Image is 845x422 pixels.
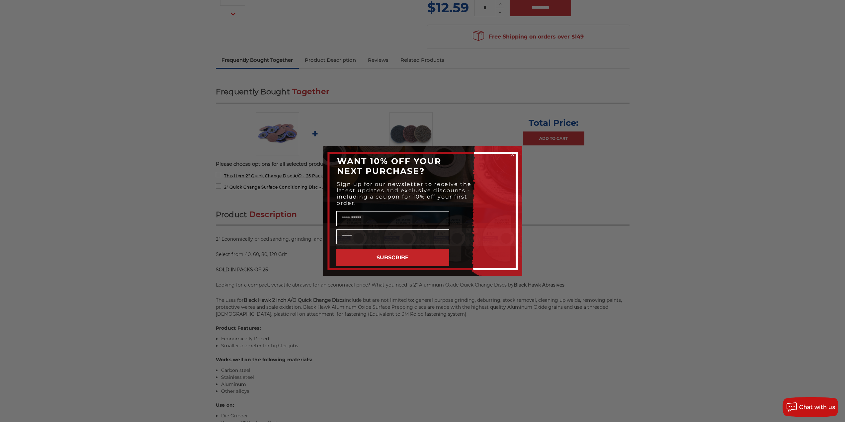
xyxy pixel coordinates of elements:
[337,181,471,206] span: Sign up for our newsletter to receive the latest updates and exclusive discounts - including a co...
[783,397,838,417] button: Chat with us
[509,151,516,158] button: Close dialog
[799,404,835,410] span: Chat with us
[336,229,449,244] input: Email
[336,249,449,266] button: SUBSCRIBE
[337,156,441,176] span: WANT 10% OFF YOUR NEXT PURCHASE?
